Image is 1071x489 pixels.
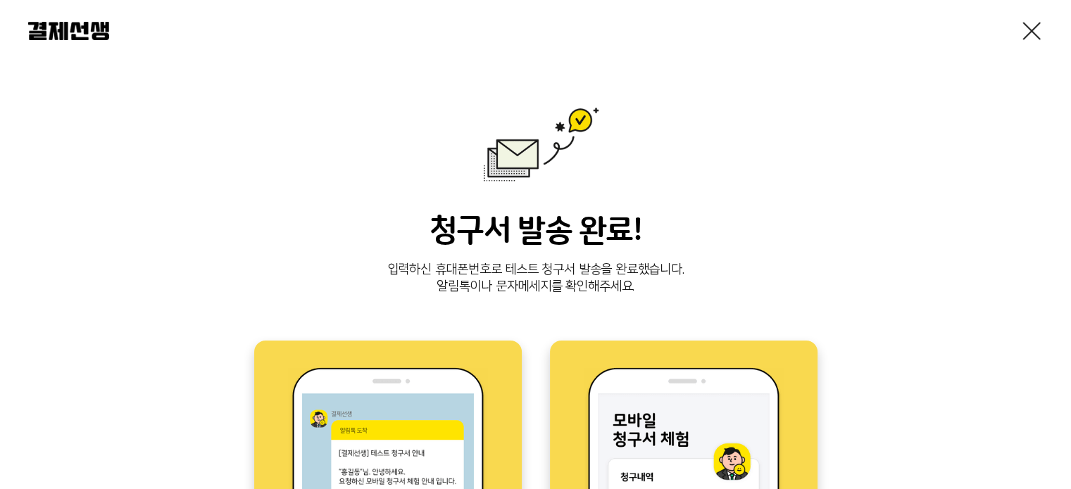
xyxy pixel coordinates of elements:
[28,212,1043,250] h3: 청구서 발송 완료!
[28,22,109,40] img: 결제선생
[28,262,1043,296] p: 입력하신 휴대폰번호로 테스트 청구서 발송을 완료했습니다. 알림톡이나 문자메세지를 확인해주세요.
[472,107,599,182] img: 발송완료 이미지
